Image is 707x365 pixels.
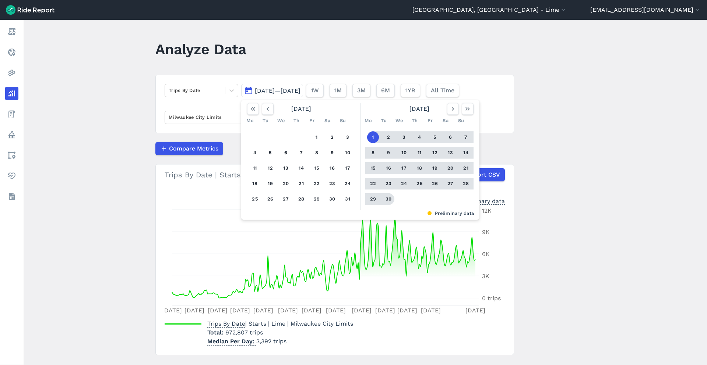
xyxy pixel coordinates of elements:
tspan: 6K [482,251,490,258]
tspan: [DATE] [162,307,182,314]
div: Fr [306,115,318,127]
img: Ride Report [6,5,54,15]
button: 24 [398,178,410,189]
button: 19 [264,178,276,189]
button: 6M [376,84,395,97]
span: All Time [431,86,454,95]
button: 18 [414,162,425,174]
button: 29 [367,193,379,205]
span: Export CSV [467,170,500,179]
tspan: [DATE] [397,307,417,314]
span: 1W [311,86,319,95]
button: 28 [295,193,307,205]
button: 17 [342,162,353,174]
a: Policy [5,128,18,141]
button: 3 [342,131,353,143]
tspan: [DATE] [421,307,441,314]
p: 3,392 trips [207,337,353,346]
a: Heatmaps [5,66,18,79]
button: 30 [326,193,338,205]
button: 8 [367,147,379,159]
button: 6 [280,147,292,159]
button: [EMAIL_ADDRESS][DOMAIN_NAME] [590,6,701,14]
button: 31 [342,193,353,205]
span: 1YR [405,86,415,95]
button: 13 [444,147,456,159]
button: 9 [326,147,338,159]
div: [DATE] [244,103,358,115]
button: 27 [280,193,292,205]
button: 10 [398,147,410,159]
button: 6 [444,131,456,143]
button: Compare Metrics [155,142,223,155]
button: 26 [264,193,276,205]
tspan: [DATE] [278,307,298,314]
button: 15 [367,162,379,174]
button: 22 [367,178,379,189]
span: Median Per Day [207,336,256,345]
button: 13 [280,162,292,174]
button: 20 [444,162,456,174]
button: 21 [460,162,472,174]
button: 12 [429,147,441,159]
button: 1M [330,84,347,97]
div: Fr [424,115,436,127]
button: 25 [414,178,425,189]
tspan: [DATE] [352,307,372,314]
tspan: [DATE] [208,307,228,314]
button: 16 [383,162,394,174]
tspan: [DATE] [253,307,273,314]
button: 3M [352,84,370,97]
tspan: [DATE] [184,307,204,314]
div: Su [455,115,467,127]
button: 5 [429,131,441,143]
div: We [393,115,405,127]
div: Tu [378,115,390,127]
span: 3M [357,86,366,95]
tspan: [DATE] [375,307,395,314]
button: 21 [295,178,307,189]
button: [GEOGRAPHIC_DATA], [GEOGRAPHIC_DATA] - Lime [412,6,567,14]
a: Report [5,25,18,38]
button: 7 [295,147,307,159]
button: 14 [295,162,307,174]
a: Datasets [5,190,18,203]
div: Mo [244,115,256,127]
tspan: [DATE] [302,307,321,314]
button: 29 [311,193,323,205]
a: Realtime [5,46,18,59]
tspan: [DATE] [465,307,485,314]
div: [DATE] [362,103,476,115]
tspan: 9K [482,228,490,235]
div: Sa [321,115,333,127]
button: 7 [460,131,472,143]
span: Total [207,329,225,336]
button: All Time [426,84,459,97]
tspan: 0 trips [482,295,501,302]
button: 16 [326,162,338,174]
button: 8 [311,147,323,159]
button: 19 [429,162,441,174]
span: Compare Metrics [169,144,218,153]
button: 23 [326,178,338,189]
div: Th [291,115,302,127]
button: 1YR [401,84,420,97]
button: 30 [383,193,394,205]
span: 1M [334,86,342,95]
button: 14 [460,147,472,159]
tspan: 3K [482,273,489,280]
div: Tu [260,115,271,127]
button: 20 [280,178,292,189]
div: Su [337,115,349,127]
span: 972,807 trips [225,329,263,336]
h1: Analyze Data [155,39,246,59]
button: 4 [249,147,261,159]
button: 4 [414,131,425,143]
button: 26 [429,178,441,189]
a: Areas [5,149,18,162]
div: We [275,115,287,127]
a: Health [5,169,18,182]
button: 23 [383,178,394,189]
button: 2 [326,131,338,143]
div: Th [409,115,421,127]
